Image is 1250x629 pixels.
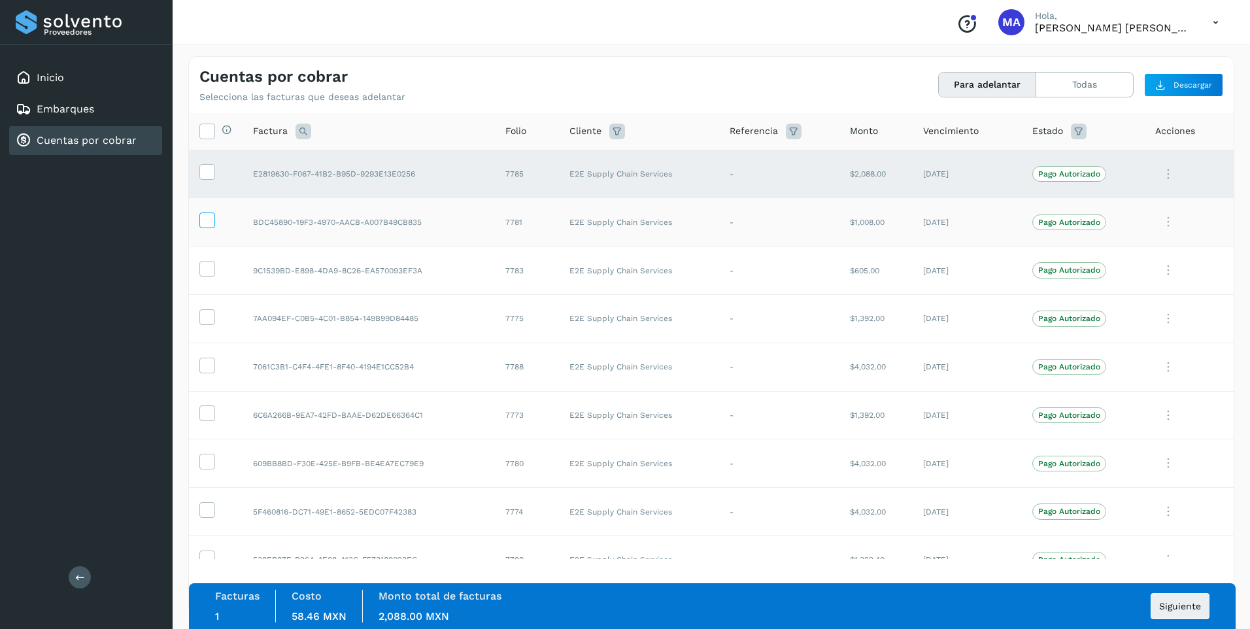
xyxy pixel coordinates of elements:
td: 7774 [495,488,559,536]
span: Acciones [1155,124,1195,138]
p: Pago Autorizado [1038,411,1100,420]
td: $4,032.00 [839,439,913,488]
td: 6C6A266B-9EA7-42FD-BAAE-D62DE66364C1 [243,391,495,439]
td: - [719,439,839,488]
span: 58.46 MXN [292,610,346,622]
td: [DATE] [913,246,1022,295]
td: $1,392.00 [839,294,913,343]
label: Facturas [215,590,260,602]
a: Cuentas por cobrar [37,134,137,146]
td: [DATE] [913,150,1022,198]
td: 5F460816-DC71-49E1-8652-5EDC07F42383 [243,488,495,536]
p: Selecciona las facturas que deseas adelantar [199,92,405,103]
div: Inicio [9,63,162,92]
p: Pago Autorizado [1038,507,1100,516]
td: [DATE] [913,439,1022,488]
td: - [719,294,839,343]
td: - [719,488,839,536]
td: 9C1539BD-E898-4DA9-8C26-EA570093EF3A [243,246,495,295]
td: [DATE] [913,391,1022,439]
td: 609BB8BD-F30E-425E-B9FB-BE4EA7EC79E9 [243,439,495,488]
p: MIGUEL ANGEL HERRERA BATRES [1035,22,1192,34]
span: Siguiente [1159,602,1201,611]
td: $4,032.00 [839,488,913,536]
span: Descargar [1174,79,1212,91]
td: E2E Supply Chain Services [559,343,719,391]
span: Monto [850,124,878,138]
td: $4,032.00 [839,343,913,391]
td: [DATE] [913,198,1022,246]
button: Descargar [1144,73,1223,97]
td: 7783 [495,246,559,295]
span: Referencia [730,124,778,138]
td: [DATE] [913,488,1022,536]
td: - [719,343,839,391]
td: 538EB87E-B264-4E08-A13C-F573189023EC [243,535,495,584]
td: BDC45890-19F3-4970-AACB-A007B49CB835 [243,198,495,246]
span: Vencimiento [923,124,979,138]
p: Pago Autorizado [1038,362,1100,371]
td: 7773 [495,391,559,439]
td: $1,008.00 [839,198,913,246]
button: Todas [1036,73,1133,97]
p: Pago Autorizado [1038,555,1100,564]
td: E2E Supply Chain Services [559,150,719,198]
td: - [719,246,839,295]
button: Para adelantar [939,73,1036,97]
label: Monto total de facturas [379,590,501,602]
td: E2E Supply Chain Services [559,391,719,439]
a: Embarques [37,103,94,115]
td: $1,322.40 [839,535,913,584]
td: [DATE] [913,535,1022,584]
span: Cliente [569,124,601,138]
p: Pago Autorizado [1038,265,1100,275]
td: E2819630-F067-41B2-B95D-9293E13E0256 [243,150,495,198]
td: 7780 [495,439,559,488]
td: 7789 [495,535,559,584]
td: [DATE] [913,343,1022,391]
span: 1 [215,610,219,622]
span: 2,088.00 MXN [379,610,449,622]
td: - [719,391,839,439]
td: 7785 [495,150,559,198]
td: $1,392.00 [839,391,913,439]
span: Factura [253,124,288,138]
td: E2E Supply Chain Services [559,246,719,295]
p: Pago Autorizado [1038,459,1100,468]
a: Inicio [37,71,64,84]
td: 7061C3B1-C4F4-4FE1-8F40-4194E1CC52B4 [243,343,495,391]
td: E2E Supply Chain Services [559,198,719,246]
td: E2E Supply Chain Services [559,488,719,536]
td: - [719,535,839,584]
td: 7775 [495,294,559,343]
p: Pago Autorizado [1038,169,1100,178]
td: E2E Supply Chain Services [559,294,719,343]
span: Estado [1032,124,1063,138]
td: $2,088.00 [839,150,913,198]
td: $605.00 [839,246,913,295]
p: Hola, [1035,10,1192,22]
p: Pago Autorizado [1038,314,1100,323]
label: Costo [292,590,322,602]
td: 7AA094EF-C0B5-4C01-B854-149B99D84485 [243,294,495,343]
td: - [719,150,839,198]
p: Pago Autorizado [1038,218,1100,227]
button: Siguiente [1151,593,1209,619]
td: 7781 [495,198,559,246]
h4: Cuentas por cobrar [199,67,348,86]
td: [DATE] [913,294,1022,343]
span: Folio [505,124,526,138]
td: - [719,198,839,246]
div: Embarques [9,95,162,124]
div: Cuentas por cobrar [9,126,162,155]
td: E2E Supply Chain Services [559,439,719,488]
p: Proveedores [44,27,157,37]
td: E2E Supply Chain Services [559,535,719,584]
td: 7788 [495,343,559,391]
